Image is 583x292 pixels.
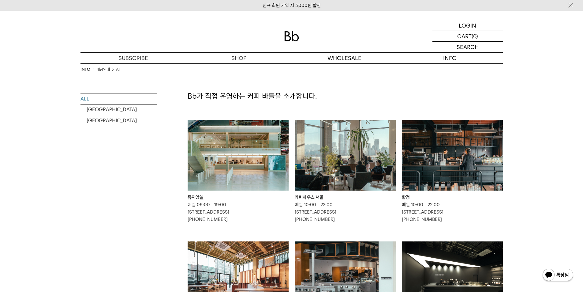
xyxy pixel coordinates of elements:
a: [GEOGRAPHIC_DATA] [87,115,157,126]
a: All [116,66,121,73]
img: 뮤지엄엘 [188,120,289,191]
a: SHOP [186,53,292,63]
img: 로고 [284,31,299,41]
img: 커피하우스 서울 [295,120,396,191]
p: WHOLESALE [292,53,397,63]
p: SEARCH [457,42,479,52]
div: 합정 [402,194,503,201]
p: Bb가 직접 운영하는 커피 바들을 소개합니다. [188,91,503,101]
a: 합정 합정 매일 10:00 - 22:00[STREET_ADDRESS][PHONE_NUMBER] [402,120,503,223]
a: 신규 회원 가입 시 3,000원 할인 [263,3,321,8]
p: CART [457,31,472,41]
p: 매일 09:00 - 19:00 [STREET_ADDRESS] [PHONE_NUMBER] [188,201,289,223]
div: 뮤지엄엘 [188,194,289,201]
img: 합정 [402,120,503,191]
p: 매일 10:00 - 22:00 [STREET_ADDRESS] [PHONE_NUMBER] [295,201,396,223]
a: 커피하우스 서울 커피하우스 서울 매일 10:00 - 22:00[STREET_ADDRESS][PHONE_NUMBER] [295,120,396,223]
a: CART (0) [432,31,503,42]
a: LOGIN [432,20,503,31]
a: [GEOGRAPHIC_DATA] [87,104,157,115]
p: 매일 10:00 - 22:00 [STREET_ADDRESS] [PHONE_NUMBER] [402,201,503,223]
p: INFO [397,53,503,63]
li: INFO [80,66,96,73]
div: 커피하우스 서울 [295,194,396,201]
img: 카카오톡 채널 1:1 채팅 버튼 [542,268,574,283]
p: LOGIN [459,20,476,31]
a: 뮤지엄엘 뮤지엄엘 매일 09:00 - 19:00[STREET_ADDRESS][PHONE_NUMBER] [188,120,289,223]
a: 매장안내 [96,66,110,73]
p: (0) [472,31,478,41]
a: ALL [80,93,157,104]
a: SUBSCRIBE [80,53,186,63]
